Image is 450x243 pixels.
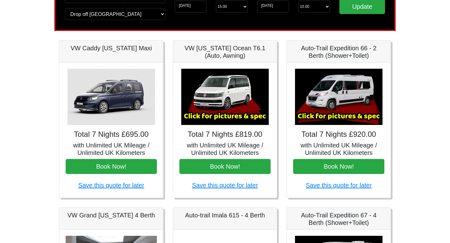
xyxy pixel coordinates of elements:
h4: Total 7 Nights £695.00 [66,130,157,139]
h5: VW Grand [US_STATE] 4 Berth [66,211,157,219]
h5: with Unlimited UK Mileage / Unlimited UK Kilometers [179,141,271,156]
img: Auto-Trail Expedition 66 - 2 Berth (Shower+Toilet) [295,69,382,125]
h5: with Unlimited UK Mileage / Unlimited UK Kilometers [293,141,384,156]
h5: Auto-trail Imala 615 - 4 Berth [179,211,271,219]
img: VW Caddy California Maxi [67,69,155,125]
a: Save this quote for later [192,182,258,189]
h4: Total 7 Nights £920.00 [293,130,384,139]
h5: VW Caddy [US_STATE] Maxi [66,44,157,52]
img: VW California Ocean T6.1 (Auto, Awning) [181,69,269,125]
button: Book Now! [179,159,271,174]
h5: Auto-Trail Expedition 67 - 4 Berth (Shower+Toilet) [293,211,384,226]
input: Start Date [175,1,207,12]
button: Book Now! [293,159,384,174]
h5: Auto-Trail Expedition 66 - 2 Berth (Shower+Toilet) [293,44,384,59]
h5: VW [US_STATE] Ocean T6.1 (Auto, Awning) [179,44,271,59]
h5: with Unlimited UK Mileage / Unlimited UK Kilometers [66,141,157,156]
a: Save this quote for later [306,182,372,189]
h4: Total 7 Nights £819.00 [179,130,271,139]
button: Book Now! [66,159,157,174]
input: Return Date [257,1,289,12]
a: Save this quote for later [78,182,144,189]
